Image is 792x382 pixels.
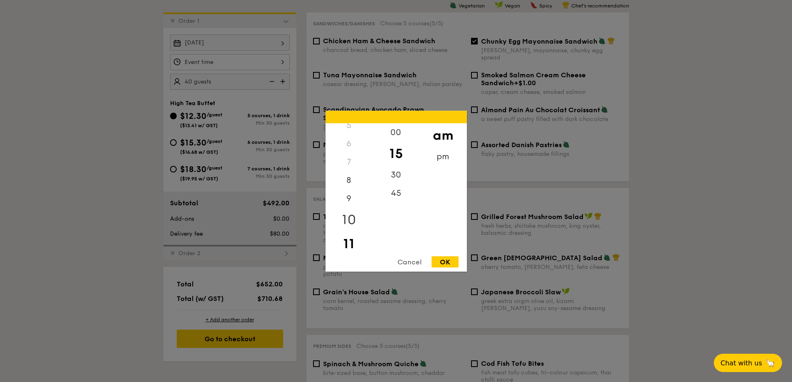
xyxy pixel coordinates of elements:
[419,147,466,165] div: pm
[373,123,419,141] div: 00
[326,153,373,171] div: 7
[373,184,419,202] div: 45
[432,256,459,267] div: OK
[373,141,419,165] div: 15
[326,232,373,256] div: 11
[714,354,782,372] button: Chat with us🦙
[419,123,466,147] div: am
[326,171,373,189] div: 8
[389,256,430,267] div: Cancel
[326,134,373,153] div: 6
[720,359,762,367] span: Chat with us
[326,189,373,207] div: 9
[765,358,775,368] span: 🦙
[326,116,373,134] div: 5
[326,207,373,232] div: 10
[373,165,419,184] div: 30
